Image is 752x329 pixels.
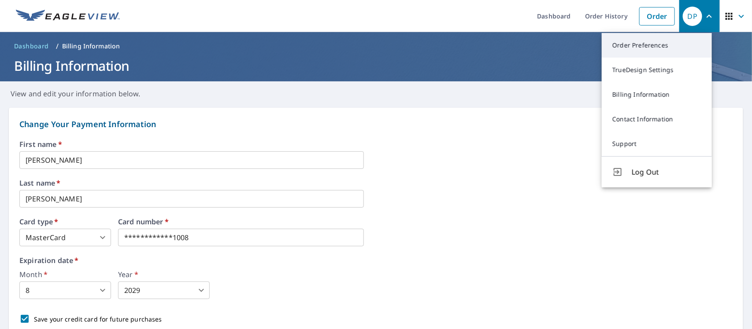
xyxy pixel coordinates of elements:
nav: breadcrumb [11,39,741,53]
label: Year [118,271,210,278]
label: Month [19,271,111,278]
li: / [56,41,59,51]
a: Order [639,7,675,26]
p: Save your credit card for future purchases [34,314,162,324]
a: Dashboard [11,39,52,53]
p: Billing Information [62,42,120,51]
button: Log Out [602,156,712,187]
a: Contact Information [602,107,712,132]
label: Expiration date [19,257,733,264]
span: Dashboard [14,42,49,51]
a: Billing Information [602,82,712,107]
label: Last name [19,179,733,186]
label: Card number [118,218,364,225]
div: 8 [19,281,111,299]
div: 2029 [118,281,210,299]
p: Change Your Payment Information [19,118,733,130]
img: EV Logo [16,10,120,23]
a: Support [602,132,712,156]
div: DP [683,7,702,26]
label: Card type [19,218,111,225]
label: First name [19,141,733,148]
a: Order Preferences [602,33,712,58]
a: TrueDesign Settings [602,58,712,82]
h1: Billing Information [11,57,741,75]
span: Log Out [632,167,701,177]
div: MasterCard [19,229,111,246]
